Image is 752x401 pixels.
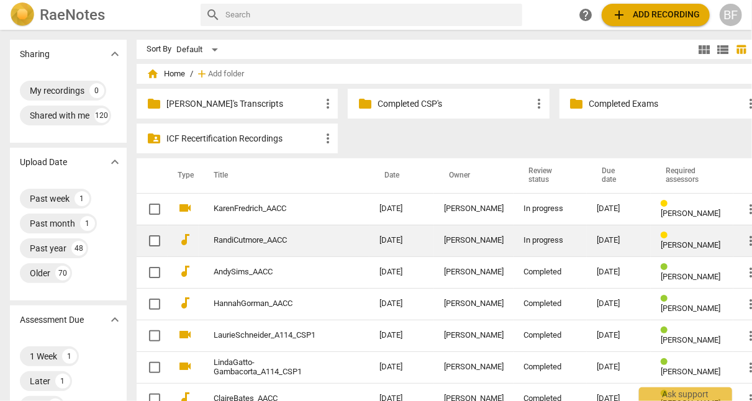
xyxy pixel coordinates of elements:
[62,349,77,364] div: 1
[444,299,504,309] div: [PERSON_NAME]
[532,96,547,111] span: more_vert
[597,268,641,277] div: [DATE]
[214,358,335,377] a: LindaGatto-Gambacorta_A114_CSP1
[602,4,710,26] button: Upload
[444,204,504,214] div: [PERSON_NAME]
[30,350,57,363] div: 1 Week
[94,108,109,123] div: 120
[55,266,70,281] div: 70
[30,375,50,387] div: Later
[523,331,577,340] div: Completed
[358,96,373,111] span: folder
[30,192,70,205] div: Past week
[523,236,577,245] div: In progress
[612,7,700,22] span: Add recording
[589,97,743,110] p: Completed Exams
[196,68,208,80] span: add
[661,304,720,313] span: [PERSON_NAME]
[661,367,720,376] span: [PERSON_NAME]
[147,96,161,111] span: folder
[30,267,50,279] div: Older
[10,2,35,27] img: Logo
[369,351,434,383] td: [DATE]
[597,363,641,372] div: [DATE]
[71,241,86,256] div: 48
[147,45,171,54] div: Sort By
[178,359,193,374] span: videocam
[30,84,84,97] div: My recordings
[378,97,532,110] p: Completed CSP's
[612,7,627,22] span: add
[214,299,335,309] a: HannahGorman_AACC
[369,225,434,256] td: [DATE]
[178,232,193,247] span: audiotrack
[369,193,434,225] td: [DATE]
[661,294,673,304] span: Review status: completed
[434,158,514,193] th: Owner
[720,4,742,26] button: BF
[697,42,712,57] span: view_module
[214,331,335,340] a: LaurieSchneider_A114_CSP1
[715,42,730,57] span: view_list
[661,335,720,345] span: [PERSON_NAME]
[106,45,124,63] button: Show more
[178,264,193,279] span: audiotrack
[695,40,713,59] button: Tile view
[523,268,577,277] div: Completed
[89,83,104,98] div: 0
[178,327,193,342] span: videocam
[168,158,199,193] th: Type
[320,96,335,111] span: more_vert
[320,131,335,146] span: more_vert
[20,313,84,327] p: Assessment Due
[569,96,584,111] span: folder
[40,6,105,24] h2: RaeNotes
[166,97,320,110] p: Bethany's Transcripts
[214,268,335,277] a: AndySims_AACC
[106,310,124,329] button: Show more
[208,70,244,79] span: Add folder
[206,7,220,22] span: search
[107,312,122,327] span: expand_more
[597,331,641,340] div: [DATE]
[587,158,651,193] th: Due date
[661,272,720,281] span: [PERSON_NAME]
[178,200,193,215] span: videocam
[166,132,320,145] p: ICF Recertification Recordings
[107,47,122,61] span: expand_more
[444,236,504,245] div: [PERSON_NAME]
[20,156,67,169] p: Upload Date
[369,320,434,351] td: [DATE]
[30,217,75,230] div: Past month
[661,199,673,209] span: Review status: in progress
[214,204,335,214] a: KarenFredrich_AACC
[578,7,593,22] span: help
[713,40,732,59] button: List view
[106,153,124,171] button: Show more
[199,158,369,193] th: Title
[369,288,434,320] td: [DATE]
[369,158,434,193] th: Date
[147,68,159,80] span: home
[444,268,504,277] div: [PERSON_NAME]
[107,155,122,169] span: expand_more
[147,68,185,80] span: Home
[30,109,89,122] div: Shared with me
[597,204,641,214] div: [DATE]
[55,374,70,389] div: 1
[651,158,733,193] th: Required assessors
[597,236,641,245] div: [DATE]
[732,40,751,59] button: Table view
[523,299,577,309] div: Completed
[736,43,748,55] span: table_chart
[523,363,577,372] div: Completed
[523,204,577,214] div: In progress
[661,240,720,250] span: [PERSON_NAME]
[75,191,89,206] div: 1
[661,358,673,367] span: Review status: completed
[225,5,517,25] input: Search
[30,242,66,255] div: Past year
[444,363,504,372] div: [PERSON_NAME]
[176,40,222,60] div: Default
[20,48,50,61] p: Sharing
